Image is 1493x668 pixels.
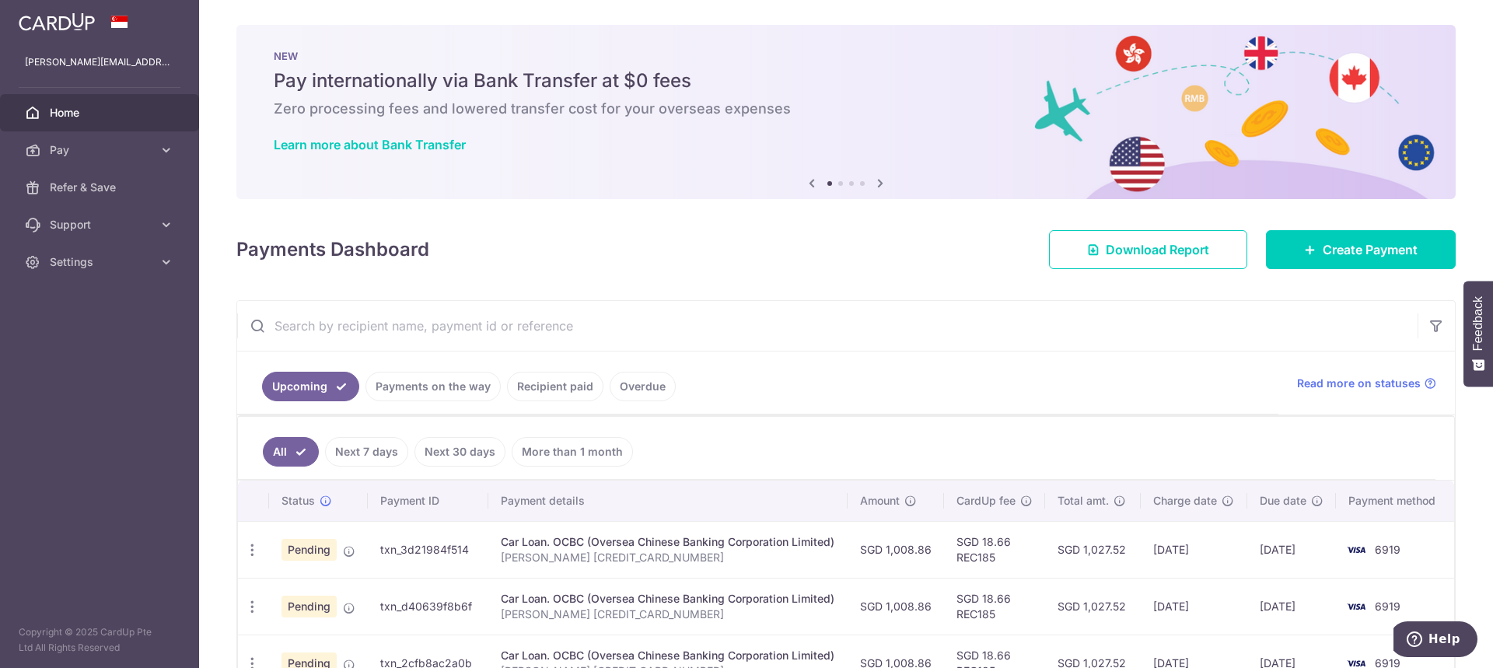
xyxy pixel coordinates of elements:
p: [PERSON_NAME] [CREDIT_CARD_NUMBER] [501,607,835,622]
a: Upcoming [262,372,359,401]
span: Pending [281,596,337,617]
th: Payment ID [368,481,488,521]
h4: Payments Dashboard [236,236,429,264]
span: Total amt. [1058,493,1109,509]
span: 6919 [1375,543,1400,556]
span: Pending [281,539,337,561]
button: Feedback - Show survey [1463,281,1493,386]
td: txn_d40639f8b6f [368,578,488,635]
img: Bank Card [1341,540,1372,559]
td: [DATE] [1141,578,1246,635]
span: Read more on statuses [1297,376,1421,391]
img: Bank transfer banner [236,25,1456,199]
iframe: Opens a widget where you can find more information [1393,621,1477,660]
h6: Zero processing fees and lowered transfer cost for your overseas expenses [274,100,1418,118]
a: Read more on statuses [1297,376,1436,391]
td: [DATE] [1247,521,1336,578]
td: SGD 1,008.86 [848,578,944,635]
a: Recipient paid [507,372,603,401]
span: Settings [50,254,152,270]
th: Payment details [488,481,848,521]
span: Feedback [1471,296,1485,351]
td: [DATE] [1141,521,1246,578]
div: Car Loan. OCBC (Oversea Chinese Banking Corporation Limited) [501,591,835,607]
a: Overdue [610,372,676,401]
td: SGD 1,008.86 [848,521,944,578]
td: SGD 1,027.52 [1045,578,1141,635]
span: Amount [860,493,900,509]
a: Learn more about Bank Transfer [274,137,466,152]
th: Payment method [1336,481,1454,521]
td: SGD 18.66 REC185 [944,578,1045,635]
span: Pay [50,142,152,158]
div: Car Loan. OCBC (Oversea Chinese Banking Corporation Limited) [501,648,835,663]
a: Next 30 days [414,437,505,467]
td: [DATE] [1247,578,1336,635]
p: [PERSON_NAME] [CREDIT_CARD_NUMBER] [501,550,835,565]
span: Create Payment [1323,240,1418,259]
span: Status [281,493,315,509]
div: Car Loan. OCBC (Oversea Chinese Banking Corporation Limited) [501,534,835,550]
input: Search by recipient name, payment id or reference [237,301,1418,351]
span: Home [50,105,152,121]
p: NEW [274,50,1418,62]
td: SGD 18.66 REC185 [944,521,1045,578]
span: Due date [1260,493,1306,509]
img: CardUp [19,12,95,31]
span: Support [50,217,152,233]
a: Download Report [1049,230,1247,269]
a: Payments on the way [365,372,501,401]
td: SGD 1,027.52 [1045,521,1141,578]
p: [PERSON_NAME][EMAIL_ADDRESS][PERSON_NAME][DOMAIN_NAME] [25,54,174,70]
a: Create Payment [1266,230,1456,269]
span: Refer & Save [50,180,152,195]
h5: Pay internationally via Bank Transfer at $0 fees [274,68,1418,93]
span: CardUp fee [956,493,1016,509]
td: txn_3d21984f514 [368,521,488,578]
a: Next 7 days [325,437,408,467]
span: Charge date [1153,493,1217,509]
span: 6919 [1375,600,1400,613]
span: Download Report [1106,240,1209,259]
a: All [263,437,319,467]
a: More than 1 month [512,437,633,467]
img: Bank Card [1341,597,1372,616]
